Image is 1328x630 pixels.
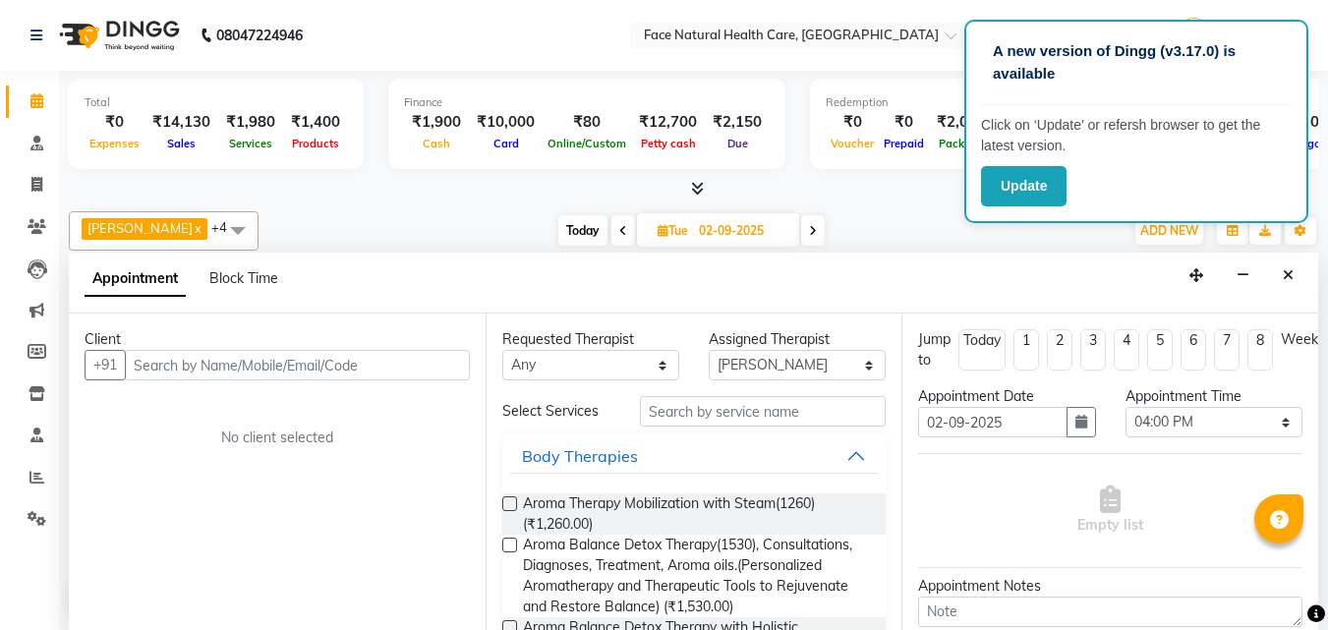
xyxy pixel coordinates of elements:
[981,115,1292,156] p: Click on ‘Update’ or refersh browser to get the latest version.
[1047,329,1072,371] li: 2
[543,111,631,134] div: ₹80
[218,111,283,134] div: ₹1,980
[640,396,886,427] input: Search by service name
[488,401,625,422] div: Select Services
[1135,217,1203,245] button: ADD NEW
[283,111,348,134] div: ₹1,400
[144,111,218,134] div: ₹14,130
[1245,551,1308,610] iframe: chat widget
[87,220,193,236] span: [PERSON_NAME]
[543,137,631,150] span: Online/Custom
[918,407,1067,437] input: yyyy-mm-dd
[1013,329,1039,371] li: 1
[1214,329,1240,371] li: 7
[85,329,470,350] div: Client
[523,493,871,535] span: Aroma Therapy Mobilization with Steam(1260) (₹1,260.00)
[918,576,1302,597] div: Appointment Notes
[125,350,470,380] input: Search by Name/Mobile/Email/Code
[709,329,886,350] div: Assigned Therapist
[489,137,524,150] span: Card
[879,111,929,134] div: ₹0
[132,428,423,448] div: No client selected
[162,137,201,150] span: Sales
[653,223,693,238] span: Tue
[85,261,186,297] span: Appointment
[1080,329,1106,371] li: 3
[224,137,277,150] span: Services
[1274,260,1302,291] button: Close
[502,329,679,350] div: Requested Therapist
[934,137,989,150] span: Package
[918,329,951,371] div: Jump to
[693,216,791,246] input: 2025-09-02
[826,94,1100,111] div: Redemption
[50,8,185,63] img: logo
[216,8,303,63] b: 08047224946
[287,137,344,150] span: Products
[1177,18,1211,52] img: sangeetha
[929,111,994,134] div: ₹2,025
[211,219,242,235] span: +4
[636,137,701,150] span: Petty cash
[722,137,753,150] span: Due
[85,111,144,134] div: ₹0
[418,137,455,150] span: Cash
[826,111,879,134] div: ₹0
[1181,329,1206,371] li: 6
[631,111,705,134] div: ₹12,700
[209,269,278,287] span: Block Time
[705,111,770,134] div: ₹2,150
[1077,486,1143,536] span: Empty list
[1147,329,1173,371] li: 5
[1281,329,1325,350] div: Weeks
[404,111,469,134] div: ₹1,900
[918,386,1095,407] div: Appointment Date
[1114,329,1139,371] li: 4
[1126,386,1302,407] div: Appointment Time
[85,137,144,150] span: Expenses
[85,350,126,380] button: +91
[993,40,1280,85] p: A new version of Dingg (v3.17.0) is available
[558,215,607,246] span: Today
[193,220,202,236] a: x
[1247,329,1273,371] li: 8
[510,438,879,474] button: Body Therapies
[879,137,929,150] span: Prepaid
[523,535,871,617] span: Aroma Balance Detox Therapy(1530), Consultations, Diagnoses, Treatment, Aroma oils.(Personalized ...
[85,94,348,111] div: Total
[826,137,879,150] span: Voucher
[522,444,638,468] div: Body Therapies
[981,166,1067,206] button: Update
[963,330,1001,351] div: Today
[404,94,770,111] div: Finance
[1140,223,1198,238] span: ADD NEW
[469,111,543,134] div: ₹10,000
